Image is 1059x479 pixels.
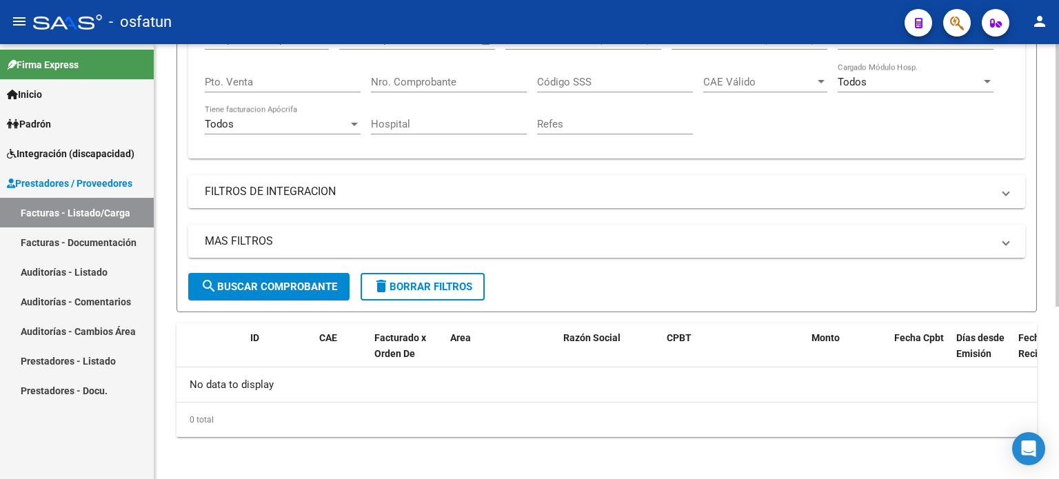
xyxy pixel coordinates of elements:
[661,323,806,384] datatable-header-cell: CPBT
[838,76,867,88] span: Todos
[1012,432,1045,465] div: Open Intercom Messenger
[369,323,445,384] datatable-header-cell: Facturado x Orden De
[667,332,692,343] span: CPBT
[373,278,390,294] mat-icon: delete
[188,225,1025,258] mat-expansion-panel-header: MAS FILTROS
[374,332,426,359] span: Facturado x Orden De
[558,323,661,384] datatable-header-cell: Razón Social
[176,367,1037,402] div: No data to display
[806,323,889,384] datatable-header-cell: Monto
[245,323,314,384] datatable-header-cell: ID
[478,32,494,48] button: Open calendar
[7,57,79,72] span: Firma Express
[373,281,472,293] span: Borrar Filtros
[201,278,217,294] mat-icon: search
[176,402,1037,437] div: 0 total
[450,332,471,343] span: Area
[7,176,132,191] span: Prestadores / Proveedores
[889,323,951,384] datatable-header-cell: Fecha Cpbt
[319,332,337,343] span: CAE
[1018,332,1057,359] span: Fecha Recibido
[205,184,992,199] mat-panel-title: FILTROS DE INTEGRACION
[563,332,621,343] span: Razón Social
[7,146,134,161] span: Integración (discapacidad)
[188,273,350,300] button: Buscar Comprobante
[11,13,28,30] mat-icon: menu
[205,118,234,130] span: Todos
[703,76,815,88] span: CAE Válido
[7,87,42,102] span: Inicio
[7,116,51,132] span: Padrón
[1031,13,1048,30] mat-icon: person
[445,323,538,384] datatable-header-cell: Area
[951,323,1013,384] datatable-header-cell: Días desde Emisión
[894,332,944,343] span: Fecha Cpbt
[250,332,259,343] span: ID
[956,332,1005,359] span: Días desde Emisión
[361,273,485,300] button: Borrar Filtros
[314,323,369,384] datatable-header-cell: CAE
[205,234,992,249] mat-panel-title: MAS FILTROS
[201,281,337,293] span: Buscar Comprobante
[109,7,172,37] span: - osfatun
[188,175,1025,208] mat-expansion-panel-header: FILTROS DE INTEGRACION
[811,332,840,343] span: Monto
